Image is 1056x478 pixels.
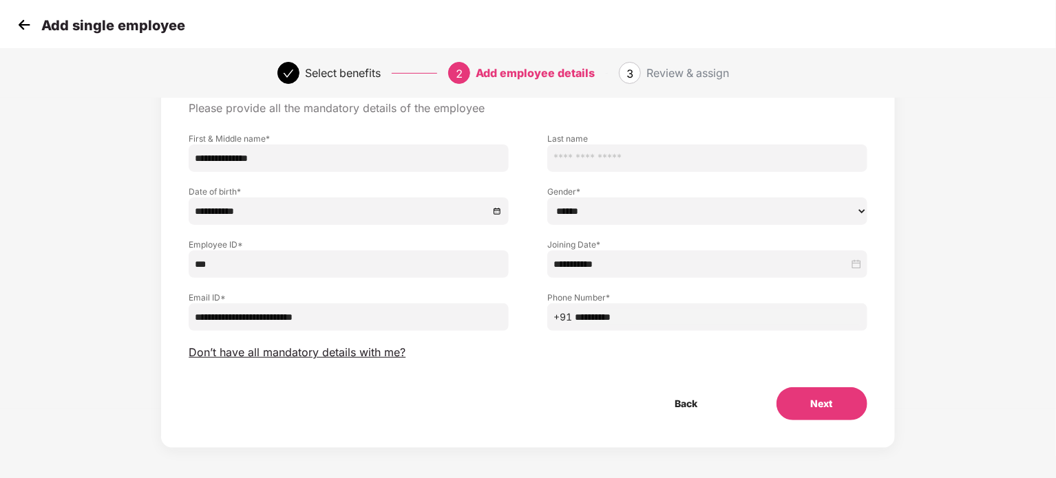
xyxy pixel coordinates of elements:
div: Select benefits [305,62,381,84]
label: Email ID [189,292,509,303]
label: Joining Date [547,239,867,250]
span: 3 [626,67,633,80]
button: Back [641,387,732,420]
span: 2 [456,67,463,80]
button: Next [777,387,867,420]
p: Add single employee [41,17,185,34]
label: Last name [547,133,867,144]
span: Don’t have all mandatory details with me? [189,345,405,360]
span: +91 [553,309,572,325]
span: check [283,68,294,79]
label: Date of birth [189,186,509,197]
img: svg+xml;base64,PHN2ZyB4bWxucz0iaHR0cDovL3d3dy53My5vcmcvMjAwMC9zdmciIHdpZHRoPSIzMCIgaGVpZ2h0PSIzMC... [14,14,34,35]
p: Please provide all the mandatory details of the employee [189,101,867,116]
label: Gender [547,186,867,197]
div: Add employee details [476,62,595,84]
label: Employee ID [189,239,509,250]
label: First & Middle name [189,133,509,144]
label: Phone Number [547,292,867,303]
div: Review & assign [646,62,729,84]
